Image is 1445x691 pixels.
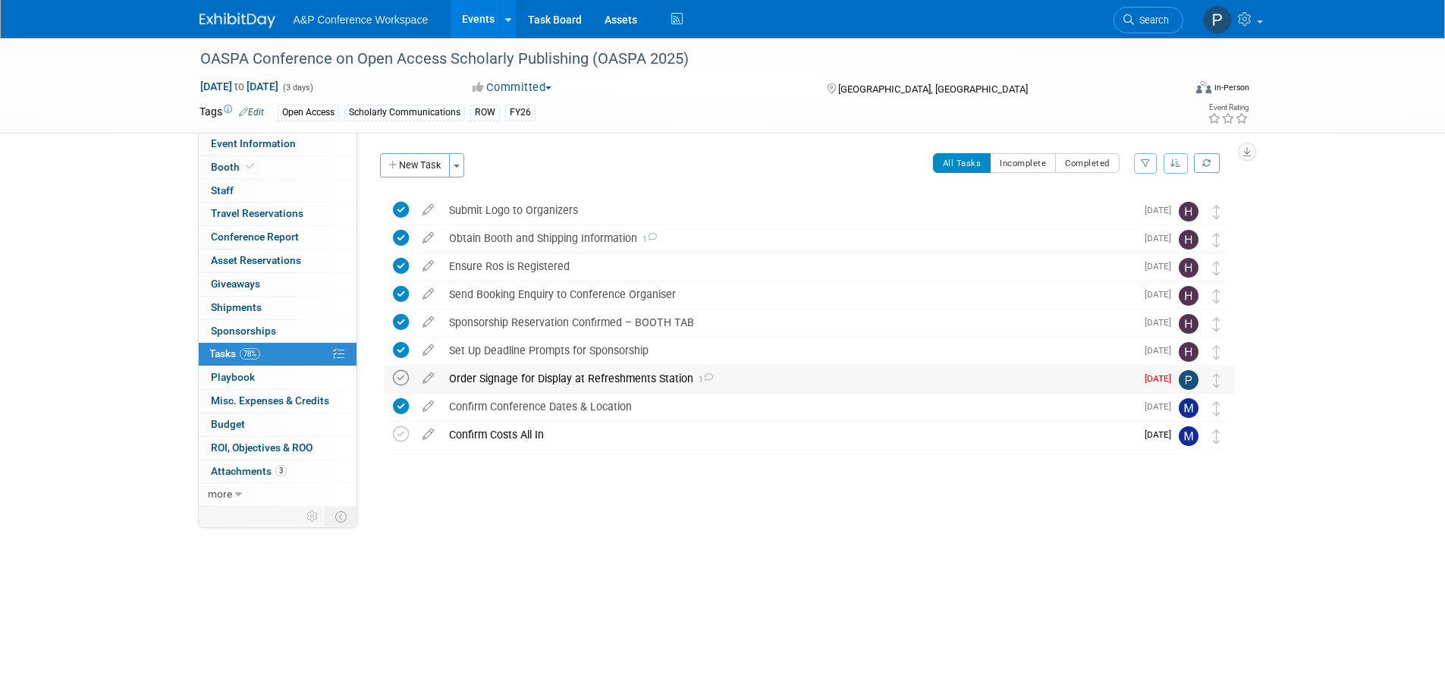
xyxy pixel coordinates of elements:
a: ROI, Objectives & ROO [199,437,357,460]
span: Budget [211,418,245,430]
div: Submit Logo to Organizers [441,197,1136,223]
a: edit [415,203,441,217]
span: Attachments [211,465,287,477]
span: 78% [240,348,260,360]
div: Order Signage for Display at Refreshments Station [441,366,1136,391]
div: Confirm Conference Dates & Location [441,394,1136,419]
span: more [208,488,232,500]
i: Move task [1213,261,1220,275]
img: Hannah Siegel [1179,202,1198,221]
div: Scholarly Communications [344,105,465,121]
span: Sponsorships [211,325,276,337]
span: Booth [211,161,257,173]
img: Phoebe Murphy-Dunn [1203,5,1232,34]
div: Ensure Ros is Registered [441,253,1136,279]
td: Tags [199,104,264,121]
a: Playbook [199,366,357,389]
img: ExhibitDay [199,13,275,28]
a: edit [415,400,441,413]
div: Set Up Deadline Prompts for Sponsorship [441,338,1136,363]
td: Personalize Event Tab Strip [300,507,326,526]
img: Matt Hambridge [1179,398,1198,418]
button: Committed [467,80,558,96]
div: OASPA Conference on Open Access Scholarly Publishing (OASPA 2025) [195,46,1161,73]
span: Giveaways [211,278,260,290]
a: Asset Reservations [199,250,357,272]
img: Hannah Siegel [1179,286,1198,306]
i: Move task [1213,429,1220,444]
div: ROW [470,105,500,121]
span: 1 [637,234,657,244]
img: Matt Hambridge [1179,426,1198,446]
img: Hannah Siegel [1179,314,1198,334]
span: [DATE] [1145,205,1179,215]
i: Move task [1213,373,1220,388]
i: Move task [1213,205,1220,219]
button: Incomplete [990,153,1056,173]
a: edit [415,231,441,245]
div: Obtain Booth and Shipping Information [441,225,1136,251]
div: Event Rating [1208,104,1249,112]
img: Hannah Siegel [1179,258,1198,278]
div: Confirm Costs All In [441,422,1136,448]
span: Shipments [211,301,262,313]
img: Hannah Siegel [1179,230,1198,250]
a: Attachments3 [199,460,357,483]
a: Giveaways [199,273,357,296]
span: [DATE] [1145,317,1179,328]
span: [GEOGRAPHIC_DATA], [GEOGRAPHIC_DATA] [838,83,1028,95]
img: Format-Inperson.png [1196,81,1211,93]
button: All Tasks [933,153,991,173]
a: Search [1114,7,1183,33]
a: Event Information [199,133,357,155]
i: Move task [1213,233,1220,247]
a: edit [415,287,441,301]
a: Edit [239,107,264,118]
div: In-Person [1214,82,1249,93]
a: Tasks78% [199,343,357,366]
a: Staff [199,180,357,203]
a: Shipments [199,297,357,319]
span: [DATE] [1145,429,1179,440]
a: edit [415,428,441,441]
span: Staff [211,184,234,196]
i: Move task [1213,401,1220,416]
span: ROI, Objectives & ROO [211,441,313,454]
a: Budget [199,413,357,436]
a: edit [415,316,441,329]
span: Misc. Expenses & Credits [211,394,329,407]
span: [DATE] [1145,233,1179,243]
a: Conference Report [199,226,357,249]
img: Hannah Siegel [1179,342,1198,362]
a: more [199,483,357,506]
a: Booth [199,156,357,179]
span: Event Information [211,137,296,149]
span: [DATE] [1145,289,1179,300]
span: Search [1134,14,1169,26]
span: A&P Conference Workspace [294,14,429,26]
span: to [232,80,247,93]
img: Phoebe Murphy-Dunn [1179,370,1198,390]
span: [DATE] [1145,345,1179,356]
span: Tasks [209,347,260,360]
div: Event Format [1094,79,1250,102]
span: [DATE] [DATE] [199,80,279,93]
a: Sponsorships [199,320,357,343]
span: [DATE] [1145,373,1179,384]
span: [DATE] [1145,261,1179,272]
a: Misc. Expenses & Credits [199,390,357,413]
i: Booth reservation complete [247,162,254,171]
span: 3 [275,465,287,476]
a: edit [415,259,441,273]
a: edit [415,344,441,357]
i: Move task [1213,317,1220,331]
button: New Task [380,153,450,177]
i: Move task [1213,289,1220,303]
span: (3 days) [281,83,313,93]
div: Send Booking Enquiry to Conference Organiser [441,281,1136,307]
a: Travel Reservations [199,203,357,225]
div: FY26 [505,105,536,121]
i: Move task [1213,345,1220,360]
span: Asset Reservations [211,254,301,266]
span: 1 [693,375,713,385]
